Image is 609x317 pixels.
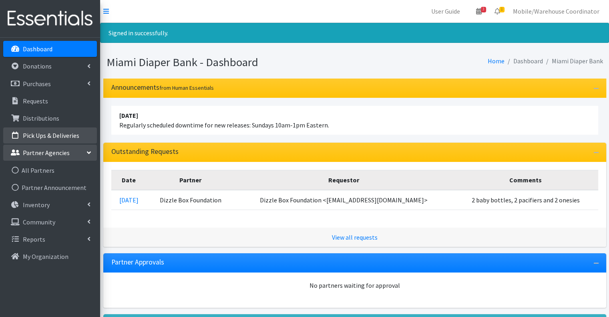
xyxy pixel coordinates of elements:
[235,190,453,210] td: Dizzle Box Foundation <[EMAIL_ADDRESS][DOMAIN_NAME]>
[111,258,164,267] h3: Partner Approvals
[23,218,55,226] p: Community
[107,55,352,69] h1: Miami Diaper Bank - Dashboard
[3,180,97,196] a: Partner Announcement
[23,149,70,157] p: Partner Agencies
[488,3,506,19] a: 1
[23,252,68,260] p: My Organization
[100,23,609,43] div: Signed in successfully.
[332,233,378,241] a: View all requests
[3,197,97,213] a: Inventory
[23,97,48,105] p: Requests
[481,7,486,12] span: 3
[453,170,598,190] th: Comments
[3,162,97,178] a: All Partners
[147,190,234,210] td: Dizzle Box Foundation
[23,235,45,243] p: Reports
[470,3,488,19] a: 3
[23,114,59,122] p: Distributions
[506,3,606,19] a: Mobile/Warehouse Coordinator
[159,84,214,91] small: from Human Essentials
[23,62,52,70] p: Donations
[3,145,97,161] a: Partner Agencies
[111,83,214,92] h3: Announcements
[3,5,97,32] img: HumanEssentials
[425,3,466,19] a: User Guide
[23,131,79,139] p: Pick Ups & Deliveries
[3,231,97,247] a: Reports
[3,93,97,109] a: Requests
[3,127,97,143] a: Pick Ups & Deliveries
[453,190,598,210] td: 2 baby bottles, 2 pacifiers and 2 onesies
[504,55,543,67] li: Dashboard
[23,201,50,209] p: Inventory
[3,110,97,126] a: Distributions
[488,57,504,65] a: Home
[119,196,139,204] a: [DATE]
[235,170,453,190] th: Requestor
[23,45,52,53] p: Dashboard
[147,170,234,190] th: Partner
[3,214,97,230] a: Community
[3,58,97,74] a: Donations
[543,55,603,67] li: Miami Diaper Bank
[111,106,598,135] li: Regularly scheduled downtime for new releases: Sundays 10am-1pm Eastern.
[111,147,179,156] h3: Outstanding Requests
[111,281,598,290] div: No partners waiting for approval
[3,248,97,265] a: My Organization
[119,111,138,119] strong: [DATE]
[3,41,97,57] a: Dashboard
[23,80,51,88] p: Purchases
[111,170,147,190] th: Date
[3,76,97,92] a: Purchases
[499,7,504,12] span: 1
